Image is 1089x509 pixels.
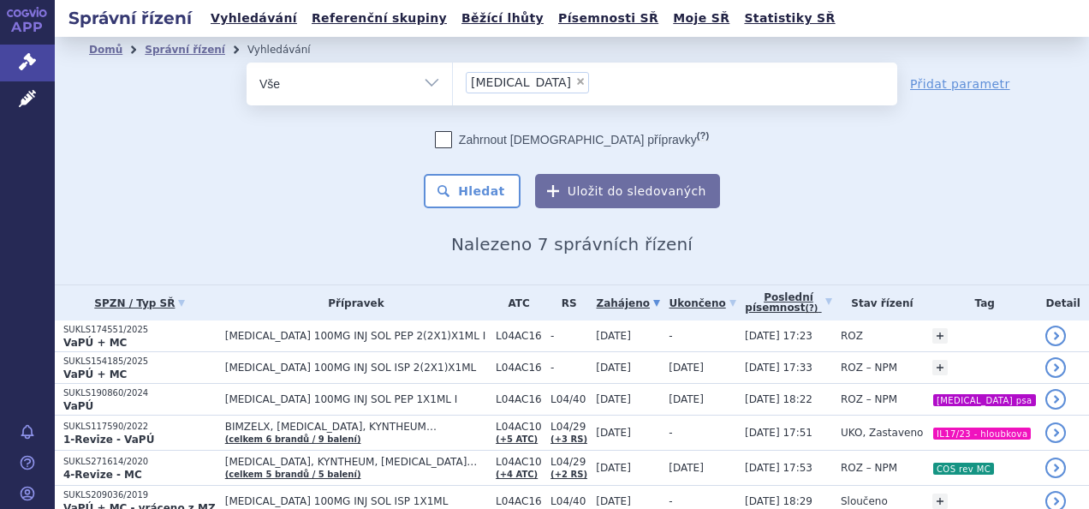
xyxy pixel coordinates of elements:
[832,285,924,320] th: Stav řízení
[247,37,333,63] li: Vyhledávání
[550,362,587,374] span: -
[669,495,672,507] span: -
[550,456,587,468] span: L04/29
[225,470,361,479] a: (celkem 5 brandů / 5 balení)
[306,7,452,30] a: Referenční skupiny
[496,421,542,433] span: L04AC10
[739,7,840,30] a: Statistiky SŘ
[841,393,897,405] span: ROZ – NPM
[745,495,812,507] span: [DATE] 18:29
[1045,458,1066,478] a: detail
[697,130,709,141] abbr: (?)
[745,393,812,405] span: [DATE] 18:22
[63,291,217,315] a: SPZN / Typ SŘ
[496,362,542,374] span: L04AC16
[932,360,948,375] a: +
[1045,389,1066,410] a: detail
[456,7,549,30] a: Běžící lhůty
[668,7,735,30] a: Moje SŘ
[745,427,812,439] span: [DATE] 17:51
[63,324,217,336] p: SUKLS174551/2025
[550,495,587,507] span: L04/40
[910,75,1010,93] a: Přidat parametr
[745,285,832,320] a: Poslednípísemnost(?)
[745,462,812,474] span: [DATE] 17:53
[933,394,1036,406] i: [MEDICAL_DATA] psa
[933,463,994,475] i: COS rev MC
[550,470,587,479] a: (+2 RS)
[225,393,487,405] span: [MEDICAL_DATA] 100MG INJ SOL PEP 1X1ML I
[225,330,487,342] span: [MEDICAL_DATA] 100MG INJ SOL PEP 2(2X1)X1ML I
[596,362,631,374] span: [DATE]
[63,489,217,501] p: SUKLS209036/2019
[669,393,704,405] span: [DATE]
[841,495,888,507] span: Sloučeno
[89,44,122,56] a: Domů
[669,362,704,374] span: [DATE]
[225,421,487,433] span: BIMZELX, [MEDICAL_DATA], KYNTHEUM…
[841,462,897,474] span: ROZ – NPM
[63,400,93,412] strong: VaPÚ
[841,427,923,439] span: UKO, Zastaveno
[535,174,720,208] button: Uložit do sledovaných
[596,427,631,439] span: [DATE]
[496,434,538,444] a: (+5 ATC)
[424,174,521,208] button: Hledat
[205,7,302,30] a: Vyhledávání
[225,434,361,444] a: (celkem 6 brandů / 9 balení)
[550,330,587,342] span: -
[575,76,586,87] span: ×
[496,470,538,479] a: (+4 ATC)
[496,456,542,468] span: L04AC10
[542,285,587,320] th: RS
[1045,422,1066,443] a: detail
[471,76,571,88] span: [MEDICAL_DATA]
[1045,357,1066,378] a: detail
[451,234,693,254] span: Nalezeno 7 správních řízení
[487,285,542,320] th: ATC
[496,330,542,342] span: L04AC16
[669,427,672,439] span: -
[63,368,127,380] strong: VaPÚ + MC
[932,328,948,344] a: +
[63,434,154,446] strong: 1-Revize - VaPÚ
[669,462,704,474] span: [DATE]
[550,434,587,444] a: (+3 RS)
[63,387,217,399] p: SUKLS190860/2024
[63,356,217,368] p: SUKLS154185/2025
[63,469,142,481] strong: 4-Revize - MC
[841,362,897,374] span: ROZ – NPM
[496,393,542,405] span: L04AC16
[933,428,1031,440] i: IL17/23 - hloubkova
[145,44,225,56] a: Správní řízení
[596,330,631,342] span: [DATE]
[1037,285,1089,320] th: Detail
[225,495,487,507] span: [MEDICAL_DATA] 100MG INJ SOL ISP 1X1ML
[669,330,672,342] span: -
[225,456,487,468] span: [MEDICAL_DATA], KYNTHEUM, [MEDICAL_DATA]…
[669,291,736,315] a: Ukončeno
[745,330,812,342] span: [DATE] 17:23
[596,462,631,474] span: [DATE]
[63,456,217,468] p: SUKLS271614/2020
[745,362,812,374] span: [DATE] 17:33
[596,393,631,405] span: [DATE]
[550,421,587,433] span: L04/29
[806,303,818,314] abbr: (?)
[550,393,587,405] span: L04/40
[63,421,217,433] p: SUKLS117590/2022
[924,285,1037,320] th: Tag
[496,495,542,507] span: L04AC16
[55,6,205,30] h2: Správní řízení
[596,291,660,315] a: Zahájeno
[217,285,487,320] th: Přípravek
[594,71,604,93] input: [MEDICAL_DATA]
[1045,326,1066,346] a: detail
[841,330,863,342] span: ROZ
[435,131,709,148] label: Zahrnout [DEMOGRAPHIC_DATA] přípravky
[596,495,631,507] span: [DATE]
[932,494,948,509] a: +
[63,337,127,349] strong: VaPÚ + MC
[225,362,487,374] span: [MEDICAL_DATA] 100MG INJ SOL ISP 2(2X1)X1ML
[553,7,664,30] a: Písemnosti SŘ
